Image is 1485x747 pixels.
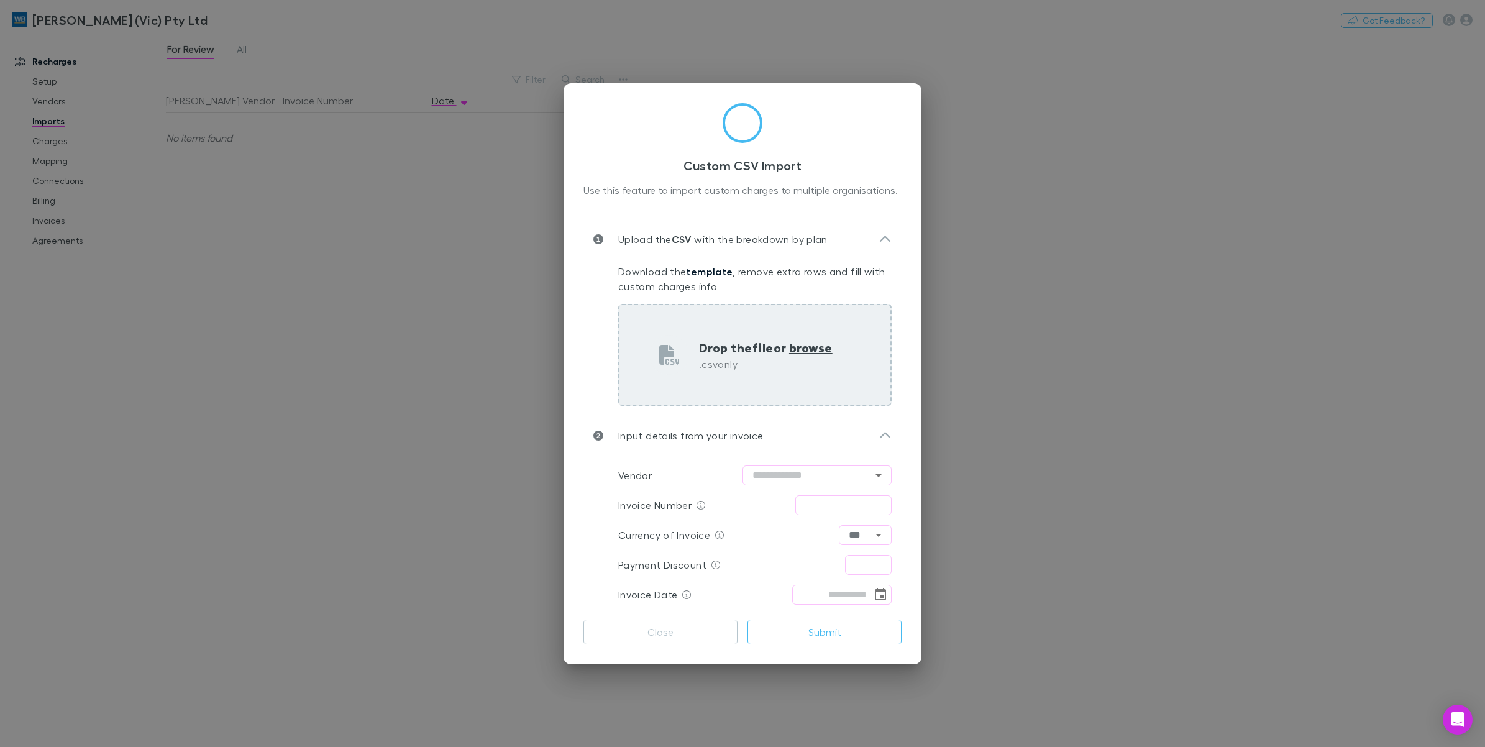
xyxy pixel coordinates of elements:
p: Invoice Date [618,587,677,602]
p: .csv only [699,357,833,372]
button: Choose date [872,586,889,603]
span: browse [789,339,833,355]
button: Close [583,620,738,644]
strong: CSV [672,233,692,245]
div: Upload theCSV with the breakdown by plan [583,219,902,259]
p: Invoice Number [618,498,692,513]
p: Drop the file or [699,338,833,357]
p: Upload the with the breakdown by plan [603,232,828,247]
p: Input details from your invoice [603,428,763,443]
button: Open [870,467,887,484]
p: Payment Discount [618,557,706,572]
a: template [686,265,733,278]
div: Open Intercom Messenger [1443,705,1473,735]
p: Currency of Invoice [618,528,710,543]
button: Submit [747,620,902,644]
button: Open [870,526,887,544]
p: Download the , remove extra rows and fill with custom charges info [618,264,892,294]
div: Input details from your invoice [583,416,902,456]
div: Use this feature to import custom charges to multiple organisations. [583,183,902,199]
h3: Custom CSV Import [583,158,902,173]
p: Vendor [618,468,652,483]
